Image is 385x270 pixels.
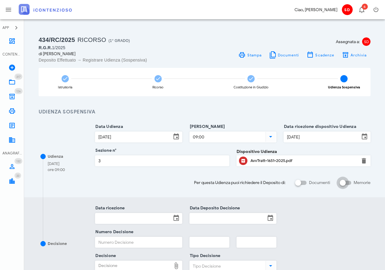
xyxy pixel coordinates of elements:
label: Sezione n° [94,148,116,154]
img: logo-text-2x.png [19,4,72,15]
label: Data Udienza [94,124,123,130]
span: R.G.R. [39,45,52,50]
div: [DATE] [48,161,65,167]
span: Per questa Udienza puoi richiedere il Deposito di: [194,179,285,186]
span: 317 [16,75,21,79]
div: Ciao, [PERSON_NAME] [294,7,337,13]
button: Scadenze [303,51,338,59]
div: 1/2025 [39,45,201,51]
span: Ricorso [78,37,106,43]
button: Elimina [360,157,367,164]
div: Udienza Sospensiva [328,86,360,89]
div: Decisione [48,241,67,247]
span: SD [362,37,371,46]
span: 126 [16,89,21,93]
span: Distintivo [14,173,21,179]
label: Memorie [354,180,371,186]
span: Stampa [247,53,262,57]
div: CONTENZIOSO [2,52,22,57]
input: Numero Decisione [95,237,182,247]
span: 4 [340,75,348,82]
div: Costituzione in Giudizio [234,86,269,89]
input: Ora Udienza [190,132,264,142]
span: SD [342,4,353,15]
span: Assegnata a: [336,39,360,45]
div: Istruttoria [58,86,72,89]
div: Ricorso [152,86,164,89]
label: Documenti [309,180,330,186]
label: Dispositivo Udienza [237,148,277,155]
div: AvvTratt-1651-2025.pdf [250,158,357,163]
div: Udienza [48,154,63,160]
div: Deposito Effettuato → Registrare Udienza (Sospensiva) [39,57,201,63]
div: ANAGRAFICA [2,151,22,156]
button: Clicca per aprire un'anteprima del file o scaricarlo [239,157,247,165]
span: 434/RC/2025 [39,37,75,43]
label: Data ricezione dispositivo Udienza [282,124,356,130]
label: Numero Decisione [94,229,133,235]
div: ore 09:00 [48,167,65,173]
button: Archivia [338,51,371,59]
span: (1° Grado) [109,39,130,43]
span: Archivia [350,53,367,57]
span: Distintivo [362,4,368,10]
span: Distintivo [14,88,23,94]
label: [PERSON_NAME] [188,124,225,130]
a: Stampa [235,51,265,59]
div: di [PERSON_NAME] [39,51,201,57]
h3: Udienza Sospensiva [39,108,371,116]
button: SD [340,2,354,17]
label: Tipo Decisione [188,253,221,259]
label: Decisione [94,253,116,259]
span: 132 [16,159,21,163]
span: Scadenze [315,53,334,57]
span: Documenti [278,53,299,57]
span: 33 [16,174,19,178]
div: Clicca per aprire un'anteprima del file o scaricarlo [250,156,357,166]
button: Distintivo [354,2,369,17]
button: Documenti [265,51,303,59]
input: Sezione n° [95,156,229,166]
span: Distintivo [14,74,22,80]
span: Distintivo [14,158,22,164]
